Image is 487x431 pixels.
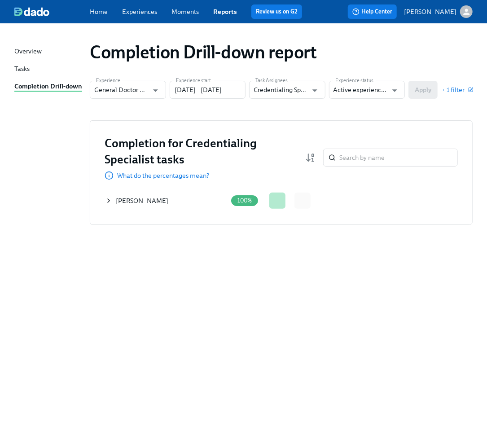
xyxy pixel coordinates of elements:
a: dado [14,7,90,16]
a: Moments [171,8,199,16]
h3: Completion for Credentialing Specialist tasks [105,135,302,167]
p: [PERSON_NAME] [404,7,456,16]
button: Help Center [348,4,397,19]
a: Reports [213,8,237,16]
img: dado [14,7,49,16]
div: [PERSON_NAME] [105,192,227,210]
button: Open [308,84,322,97]
button: Review us on G2 [251,4,302,19]
div: Tasks [14,64,30,75]
button: Open [149,84,162,97]
h1: Completion Drill-down report [90,41,317,63]
a: Overview [14,47,83,57]
span: 100% [232,197,258,204]
span: Help Center [352,7,392,16]
div: Completion Drill-down [14,82,82,92]
a: Review us on G2 [256,7,298,16]
a: Tasks [14,64,83,75]
svg: Completion rate (low to high) [305,152,316,163]
button: [PERSON_NAME] [404,5,473,18]
a: Completion Drill-down [14,82,83,92]
span: [PERSON_NAME] [116,197,168,205]
a: Experiences [122,8,157,16]
button: Open [388,84,402,97]
input: Search by name [339,149,458,167]
a: Home [90,8,108,16]
p: What do the percentages mean? [117,171,209,180]
div: Overview [14,47,42,57]
button: + 1 filter [441,85,473,94]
